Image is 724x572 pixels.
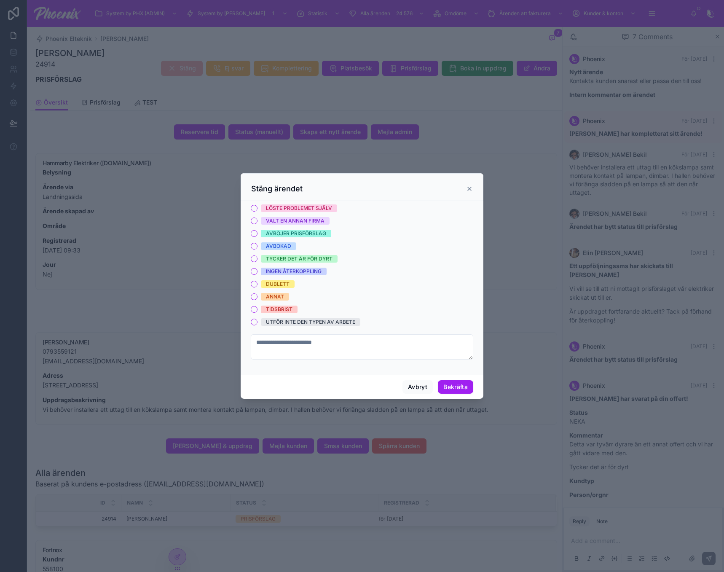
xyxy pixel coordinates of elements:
div: DUBLETT [266,280,290,288]
button: Bekräfta [438,380,473,394]
div: AVBOKAD [266,242,291,250]
div: LÖSTE PROBLEMET SJÄLV [266,204,332,212]
div: VALT EN ANNAN FIRMA [266,217,324,225]
div: INGEN ÅTERKOPPLING [266,268,322,275]
div: AVBÖJER PRISFÖRSLAG [266,230,326,237]
div: UTFÖR INTE DEN TYPEN AV ARBETE [266,318,355,326]
button: Avbryt [402,380,433,394]
div: TYCKER DET ÄR FÖR DYRT [266,255,333,263]
div: ANNAT [266,293,284,301]
div: TIDSBRIST [266,306,292,313]
h3: Stäng ärendet [251,184,303,194]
